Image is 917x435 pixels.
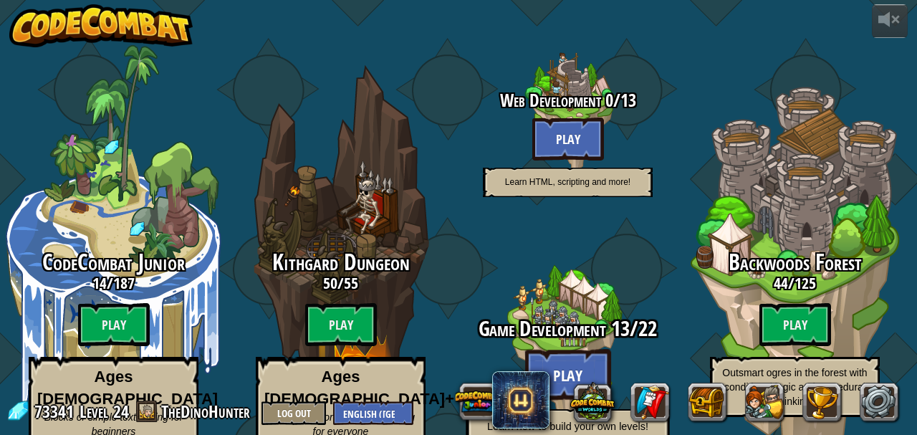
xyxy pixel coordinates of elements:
h3: / [454,91,681,110]
span: 55 [344,272,358,294]
span: Game Development [479,314,606,343]
span: 24 [113,400,129,423]
strong: Ages [DEMOGRAPHIC_DATA] [37,368,218,408]
span: Kithgard Dungeon [272,247,410,277]
button: Log Out [261,401,326,425]
btn: Play [78,303,150,346]
h3: / [681,274,908,292]
button: Play [525,349,611,401]
span: 22 [638,314,657,343]
span: 44 [774,272,788,294]
button: Adjust volume [872,4,908,38]
strong: Ages [DEMOGRAPHIC_DATA]+ [264,368,454,408]
span: Web Development [500,88,601,113]
span: CodeCombat Junior [42,247,185,277]
span: 13 [605,314,630,343]
span: 73341 [34,400,78,423]
h3: / [431,317,704,340]
h3: / [227,274,454,292]
span: Backwoods Forest [729,247,862,277]
span: 13 [620,88,636,113]
span: 0 [601,88,613,113]
span: Level [80,400,108,424]
span: 14 [92,272,107,294]
button: Play [532,118,604,161]
span: Outsmart ogres in the forest with conditional logic and procedural thinking! [722,367,867,407]
btn: Play [759,303,831,346]
span: Learn HTML, scripting and more! [505,177,630,187]
img: CodeCombat - Learn how to code by playing a game [9,4,193,47]
span: 187 [113,272,135,294]
span: 50 [323,272,337,294]
span: 125 [794,272,816,294]
btn: Play [305,303,377,346]
span: Learn how to build your own levels! [487,420,648,432]
a: TheDinoHunter [161,400,254,423]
